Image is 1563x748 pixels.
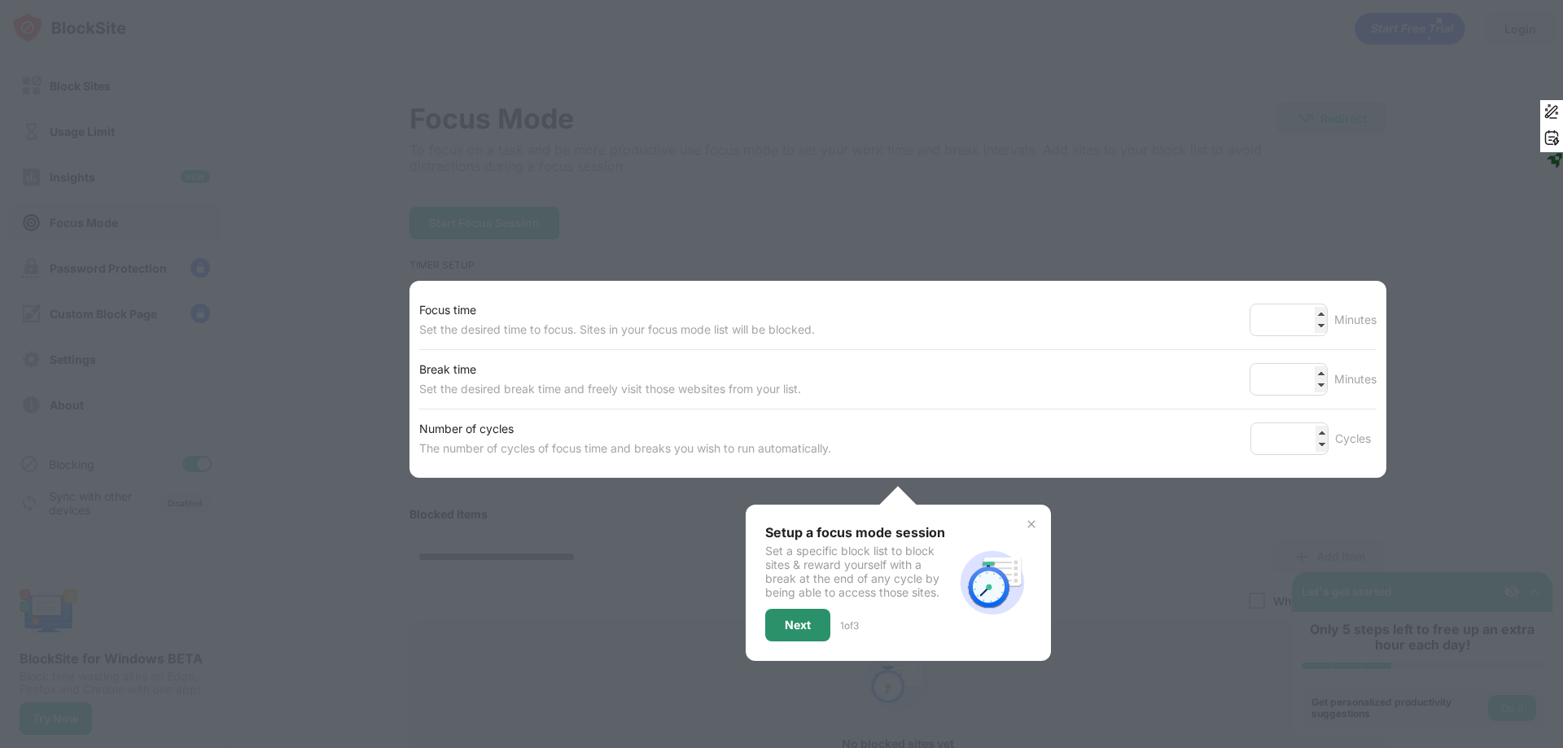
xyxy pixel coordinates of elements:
[419,320,815,339] div: Set the desired time to focus. Sites in your focus mode list will be blocked.
[419,300,815,320] div: Focus time
[953,544,1031,622] img: focus-mode-timer.svg
[785,619,811,632] div: Next
[419,439,831,458] div: The number of cycles of focus time and breaks you wish to run automatically.
[840,619,859,632] div: 1 of 3
[1025,518,1038,531] img: x-button.svg
[1335,429,1377,448] div: Cycles
[419,360,801,379] div: Break time
[1334,370,1377,389] div: Minutes
[765,524,953,540] div: Setup a focus mode session
[1334,310,1377,330] div: Minutes
[419,379,801,399] div: Set the desired break time and freely visit those websites from your list.
[419,419,831,439] div: Number of cycles
[765,544,953,599] div: Set a specific block list to block sites & reward yourself with a break at the end of any cycle b...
